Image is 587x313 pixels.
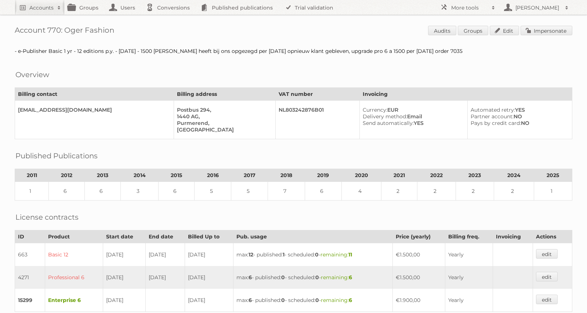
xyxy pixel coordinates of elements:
span: Send automatically: [363,120,414,126]
div: Purmerend, [177,120,269,126]
td: Yearly [445,243,493,266]
h2: License contracts [15,212,79,223]
td: 6 [305,182,341,201]
td: 7 [268,182,305,201]
td: 3 [121,182,158,201]
span: Delivery method: [363,113,407,120]
div: NO [471,120,566,126]
th: Price (yearly) [392,230,445,243]
td: 1 [534,182,572,201]
a: edit [536,295,558,304]
span: remaining: [320,251,352,258]
span: Currency: [363,107,387,113]
th: 2013 [85,169,121,182]
a: Audits [428,26,456,35]
a: edit [536,272,558,281]
th: Billing address [174,88,276,101]
td: [DATE] [185,266,233,289]
th: 2025 [534,169,572,182]
td: 15299 [15,289,45,312]
th: 2024 [494,169,534,182]
span: Partner account: [471,113,514,120]
a: Groups [458,26,488,35]
strong: 6 [249,274,252,281]
h2: Overview [15,69,49,80]
td: [DATE] [146,266,185,289]
th: 2011 [15,169,49,182]
th: End date [146,230,185,243]
th: ID [15,230,45,243]
strong: 0 [315,251,319,258]
td: 2 [494,182,534,201]
h2: More tools [451,4,488,11]
td: 2 [417,182,456,201]
th: 2015 [158,169,194,182]
th: Billed Up to [185,230,233,243]
th: 2021 [381,169,417,182]
td: €1.500,00 [392,243,445,266]
th: 2016 [194,169,231,182]
th: 2020 [341,169,381,182]
strong: 12 [249,251,253,258]
td: [DATE] [146,243,185,266]
td: [DATE] [185,243,233,266]
div: - e-Publisher Basic 1 yr - 12 editions p.y. - [DATE] - 1500 [PERSON_NAME] heeft bij ons opgezegd ... [15,48,572,54]
a: edit [536,249,558,259]
th: 2017 [231,169,268,182]
td: Basic 12 [45,243,103,266]
strong: 0 [315,297,319,303]
th: VAT number [276,88,359,101]
span: remaining: [321,297,352,303]
a: Edit [490,26,519,35]
td: 4271 [15,266,45,289]
th: Invoicing [359,88,572,101]
th: 2012 [49,169,85,182]
td: [DATE] [103,266,146,289]
div: [EMAIL_ADDRESS][DOMAIN_NAME] [18,107,168,113]
div: 1440 AG, [177,113,269,120]
th: Billing contact [15,88,174,101]
div: YES [471,107,566,113]
td: 5 [194,182,231,201]
h2: Accounts [29,4,54,11]
strong: 0 [315,274,319,281]
td: NL803242876B01 [276,101,359,139]
td: 6 [49,182,85,201]
strong: 6 [349,274,352,281]
td: [DATE] [103,243,146,266]
th: Actions [533,230,572,243]
td: €1.900,00 [392,289,445,312]
strong: 0 [281,274,285,281]
div: EUR [363,107,461,113]
div: [GEOGRAPHIC_DATA] [177,126,269,133]
td: 2 [456,182,494,201]
td: 1 [15,182,49,201]
h2: Published Publications [15,150,98,161]
td: 2 [381,182,417,201]
th: 2022 [417,169,456,182]
span: remaining: [321,274,352,281]
h1: Account 770: Oger Fashion [15,26,572,37]
strong: 1 [283,251,285,258]
td: €1.500,00 [392,266,445,289]
div: Email [363,113,461,120]
th: Pub. usage [233,230,392,243]
span: Automated retry: [471,107,515,113]
td: 6 [85,182,121,201]
th: Product [45,230,103,243]
td: 5 [231,182,268,201]
td: Yearly [445,289,493,312]
td: Yearly [445,266,493,289]
div: YES [363,120,461,126]
div: NO [471,113,566,120]
strong: 6 [249,297,252,303]
a: Impersonate [521,26,572,35]
td: [DATE] [185,289,233,312]
th: Invoicing [493,230,533,243]
strong: 0 [281,297,285,303]
td: [DATE] [103,289,146,312]
strong: 6 [349,297,352,303]
td: Professional 6 [45,266,103,289]
th: 2014 [121,169,158,182]
th: Billing freq. [445,230,493,243]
